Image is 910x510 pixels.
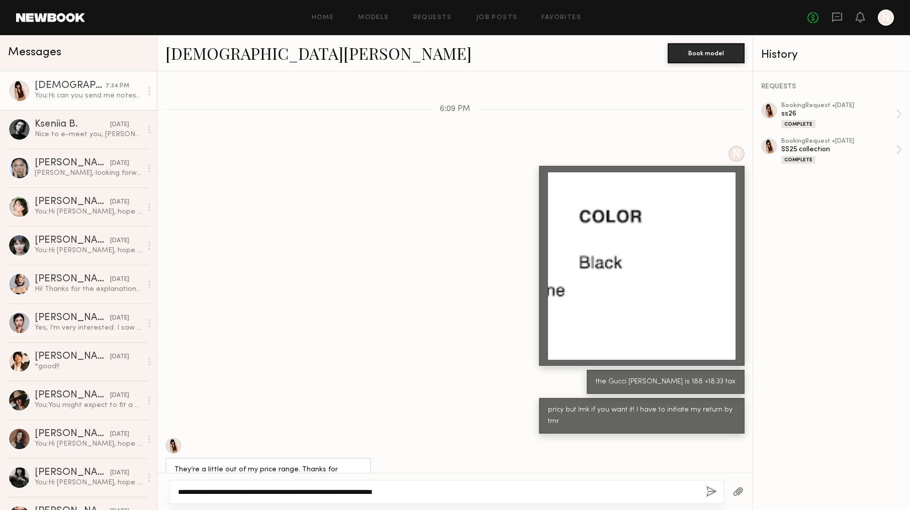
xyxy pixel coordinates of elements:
[781,138,896,145] div: booking Request • [DATE]
[35,120,110,130] div: Kseniia B.
[110,430,129,439] div: [DATE]
[668,48,745,57] a: Book model
[35,246,142,255] div: You: Hi [PERSON_NAME], hope you're doing well. I'm a womenswear fashion designer currently workin...
[35,274,110,284] div: [PERSON_NAME]
[541,15,581,21] a: Favorites
[35,390,110,400] div: [PERSON_NAME]
[110,314,129,323] div: [DATE]
[781,138,902,164] a: bookingRequest •[DATE]SS25 collectionComplete
[110,391,129,400] div: [DATE]
[781,109,896,119] div: ss26
[668,43,745,63] button: Book model
[35,429,110,439] div: [PERSON_NAME]
[35,323,142,333] div: Yes, I’m very interested. I saw your instagram and your work looks beautiful.
[35,197,110,207] div: [PERSON_NAME]
[781,145,896,154] div: SS25 collection
[35,130,142,139] div: Nice to e-meet you, [PERSON_NAME]! I’m currently in [GEOGRAPHIC_DATA], but I go back to LA pretty...
[35,207,142,217] div: You: Hi [PERSON_NAME], hope you're doing well. I'm a womenswear fashion designer currently workin...
[548,404,736,428] div: pricy but lmk if you want it! I have to initiate my return by tmr
[35,478,142,487] div: You: Hi [PERSON_NAME], hope you're doing well. I'm a womenswear fashion designer currently workin...
[761,49,902,61] div: History
[35,91,142,100] div: You: Hi can you send me notes of your hair and skin conditions? Like dry, combo, or oily? I want ...
[165,42,472,64] a: [DEMOGRAPHIC_DATA][PERSON_NAME]
[35,81,106,91] div: [DEMOGRAPHIC_DATA][PERSON_NAME]
[413,15,452,21] a: Requests
[8,47,61,58] span: Messages
[35,439,142,449] div: You: Hi [PERSON_NAME], hope you're doing well. I'm a womenswear fashion designer currently workin...
[35,168,142,178] div: [PERSON_NAME], looking forward to another chance!
[440,105,470,114] span: 6:09 PM
[110,468,129,478] div: [DATE]
[110,236,129,246] div: [DATE]
[35,352,110,362] div: [PERSON_NAME]
[35,468,110,478] div: [PERSON_NAME]
[781,103,902,128] a: bookingRequest •[DATE]ss26Complete
[110,352,129,362] div: [DATE]
[761,83,902,90] div: REQUESTS
[781,103,896,109] div: booking Request • [DATE]
[35,284,142,294] div: Hi! Thanks for the explanation — that really helps. I’m interested! I just moved to Downtown, so ...
[110,159,129,168] div: [DATE]
[35,400,142,410] div: You: You might expect to fit a total of 12-14 pieces at each round of fitting, instead of 28. Bec...
[106,81,129,91] div: 7:34 PM
[35,158,110,168] div: [PERSON_NAME]
[110,275,129,284] div: [DATE]
[35,236,110,246] div: [PERSON_NAME]
[878,10,894,26] a: N
[174,464,362,487] div: They’re a little out of my price range. Thanks for checking though!
[110,197,129,207] div: [DATE]
[358,15,389,21] a: Models
[312,15,334,21] a: Home
[35,313,110,323] div: [PERSON_NAME]
[110,120,129,130] div: [DATE]
[596,376,736,388] div: the Gucci [PERSON_NAME] is 188 +18.33 tax
[35,362,142,371] div: *good!!
[781,156,815,164] div: Complete
[781,120,815,128] div: Complete
[476,15,518,21] a: Job Posts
